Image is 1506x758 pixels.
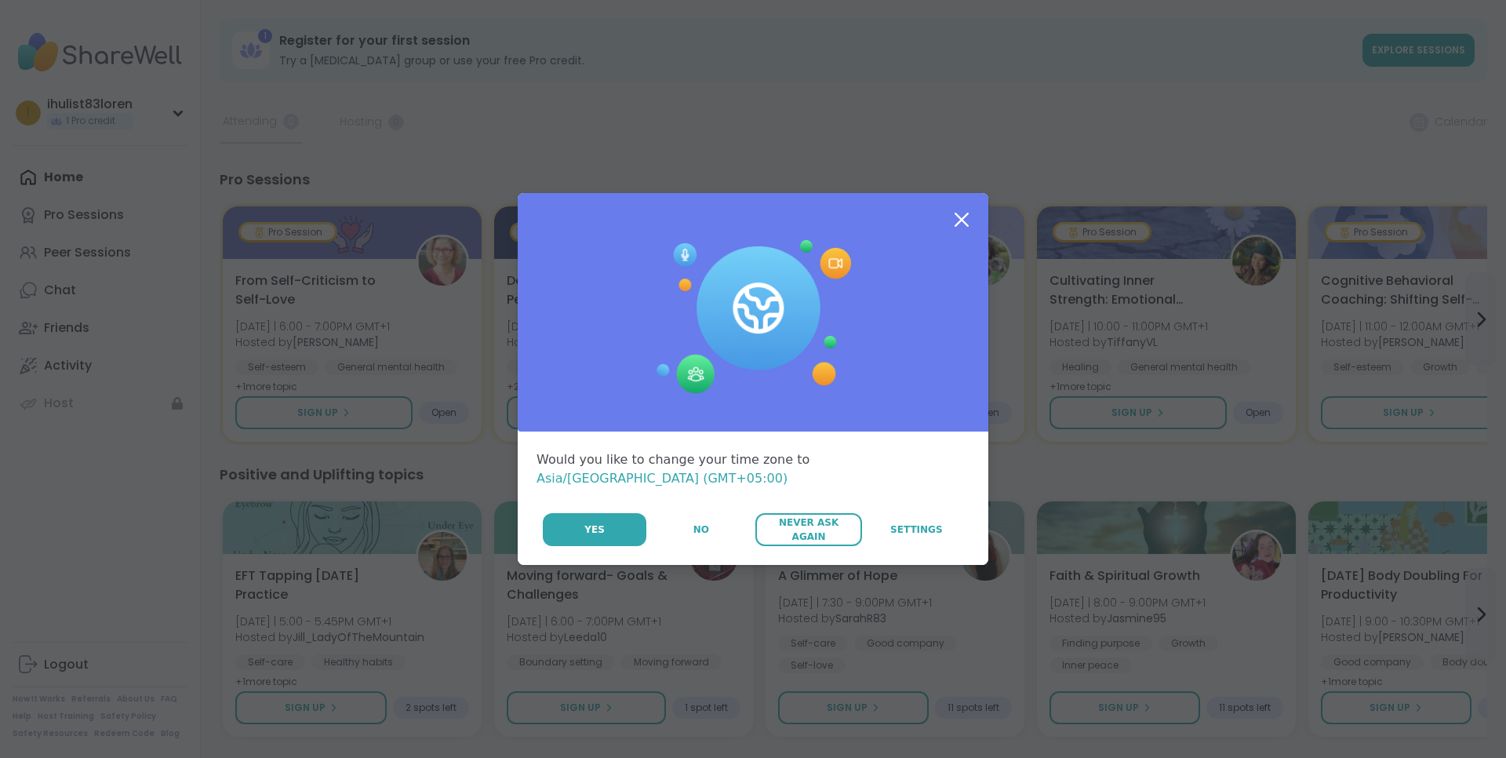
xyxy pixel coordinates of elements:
span: Never Ask Again [763,516,853,544]
span: Settings [890,523,943,537]
span: No [693,523,709,537]
a: Settings [864,513,969,546]
button: Never Ask Again [755,513,861,546]
div: Would you like to change your time zone to [537,450,969,488]
span: Asia/[GEOGRAPHIC_DATA] (GMT+05:00) [537,471,788,486]
img: Session Experience [655,240,851,394]
button: No [648,513,754,546]
button: Yes [543,513,646,546]
span: Yes [584,523,605,537]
